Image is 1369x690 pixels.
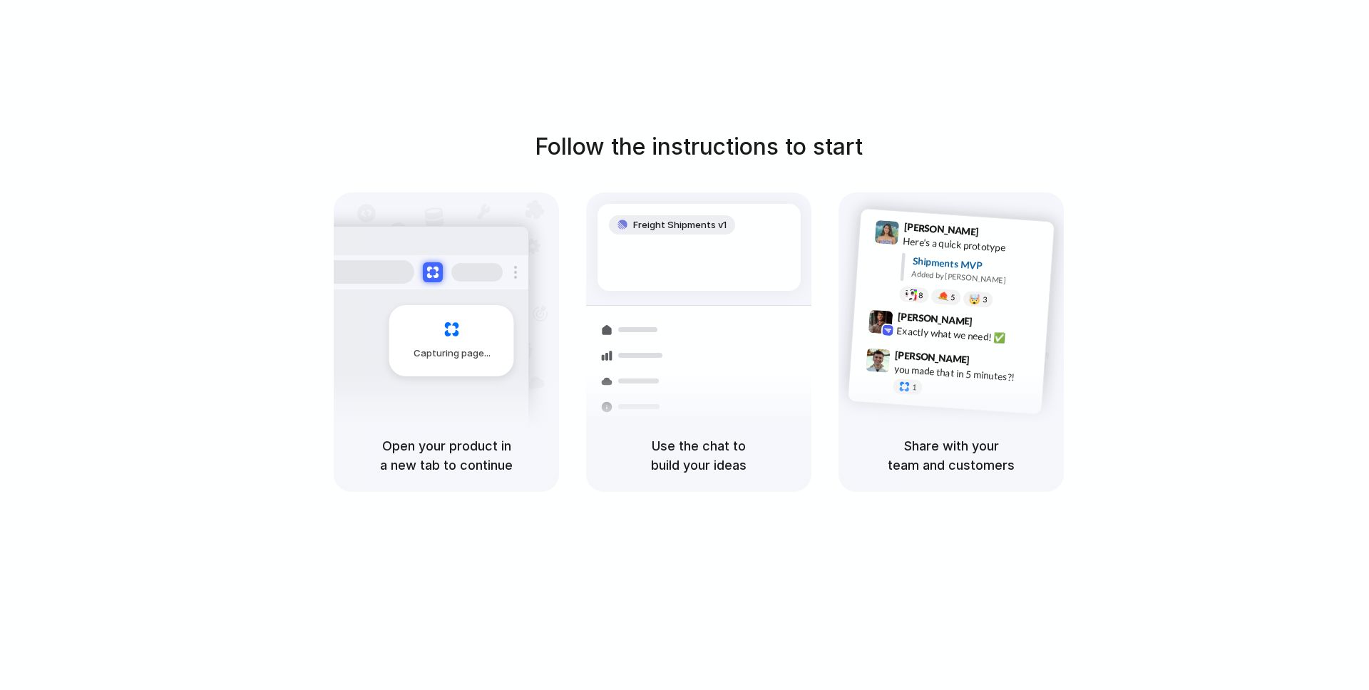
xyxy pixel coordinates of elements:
h5: Use the chat to build your ideas [603,436,794,475]
div: you made that in 5 minutes?! [893,361,1036,386]
span: [PERSON_NAME] [897,308,973,329]
div: Exactly what we need! ✅ [896,323,1039,347]
h5: Share with your team and customers [856,436,1047,475]
span: Capturing page [414,346,493,361]
div: Added by [PERSON_NAME] [911,267,1042,288]
span: 1 [912,383,917,391]
span: 5 [950,293,955,301]
span: [PERSON_NAME] [903,219,979,240]
span: [PERSON_NAME] [895,346,970,367]
span: 9:47 AM [974,354,1003,371]
span: 9:42 AM [977,315,1006,332]
h1: Follow the instructions to start [535,130,863,164]
span: Freight Shipments v1 [633,218,727,232]
div: 🤯 [969,294,981,304]
span: 8 [918,291,923,299]
div: Shipments MVP [912,253,1044,277]
h5: Open your product in a new tab to continue [351,436,542,475]
span: 9:41 AM [983,225,1012,242]
span: 3 [983,295,988,303]
div: Here's a quick prototype [903,233,1045,257]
